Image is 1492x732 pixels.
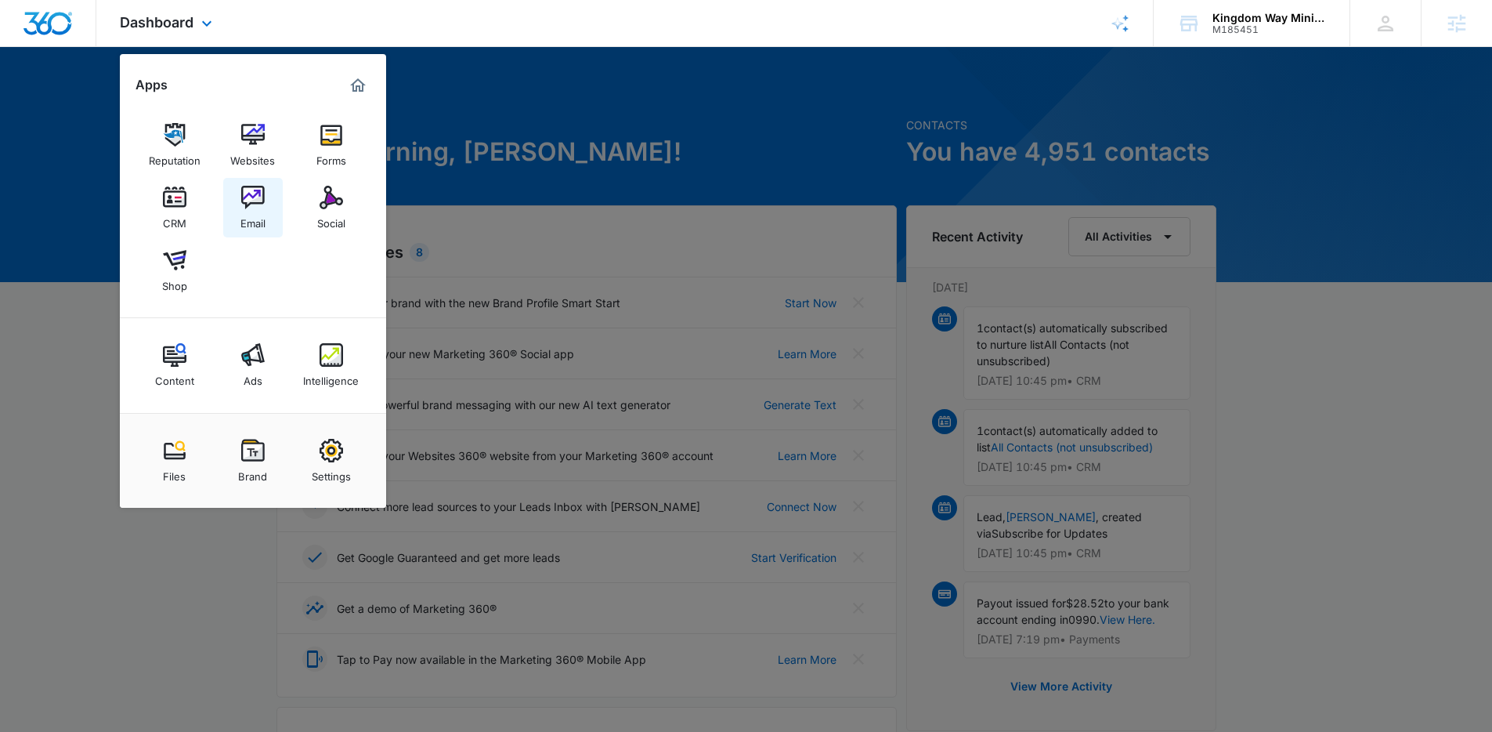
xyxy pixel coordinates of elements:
div: Social [317,209,345,230]
div: Email [240,209,266,230]
a: Websites [223,115,283,175]
div: account name [1212,12,1327,24]
div: Brand [238,462,267,483]
div: Settings [312,462,351,483]
div: Websites [230,147,275,167]
h2: Apps [135,78,168,92]
a: Marketing 360® Dashboard [345,73,370,98]
div: account id [1212,24,1327,35]
a: Intelligence [302,335,361,395]
div: Intelligence [303,367,359,387]
span: Dashboard [120,14,193,31]
div: Files [163,462,186,483]
a: CRM [145,178,204,237]
div: Content [155,367,194,387]
a: Forms [302,115,361,175]
a: Social [302,178,361,237]
a: Settings [302,431,361,491]
div: Ads [244,367,262,387]
a: Email [223,178,283,237]
a: Ads [223,335,283,395]
a: Files [145,431,204,491]
div: Shop [162,272,187,292]
div: Forms [316,147,346,167]
div: Reputation [149,147,200,167]
div: CRM [163,209,186,230]
a: Brand [223,431,283,491]
a: Reputation [145,115,204,175]
a: Content [145,335,204,395]
a: Shop [145,241,204,300]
